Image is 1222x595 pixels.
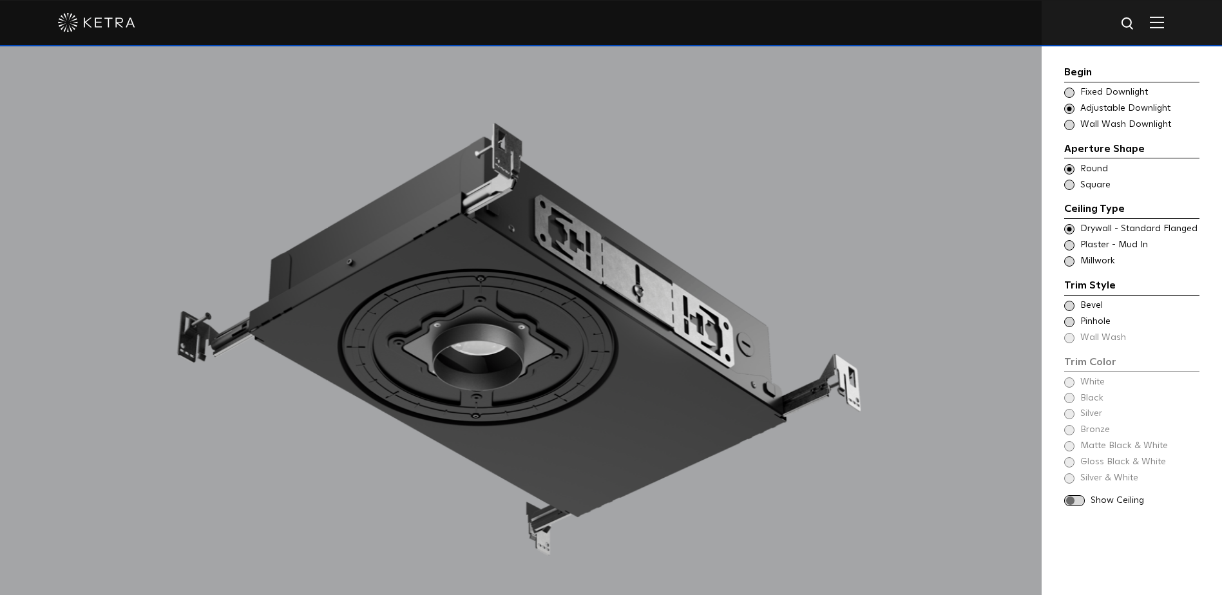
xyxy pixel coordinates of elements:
[1080,255,1198,268] span: Millwork
[1064,141,1199,159] div: Aperture Shape
[1080,118,1198,131] span: Wall Wash Downlight
[1080,299,1198,312] span: Bevel
[1064,278,1199,296] div: Trim Style
[1064,201,1199,219] div: Ceiling Type
[1080,102,1198,115] span: Adjustable Downlight
[1080,179,1198,192] span: Square
[1091,495,1199,507] span: Show Ceiling
[1080,86,1198,99] span: Fixed Downlight
[1080,223,1198,236] span: Drywall - Standard Flanged
[1064,64,1199,82] div: Begin
[1080,163,1198,176] span: Round
[1080,239,1198,252] span: Plaster - Mud In
[1150,16,1164,28] img: Hamburger%20Nav.svg
[1080,316,1198,328] span: Pinhole
[1120,16,1136,32] img: search icon
[58,13,135,32] img: ketra-logo-2019-white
